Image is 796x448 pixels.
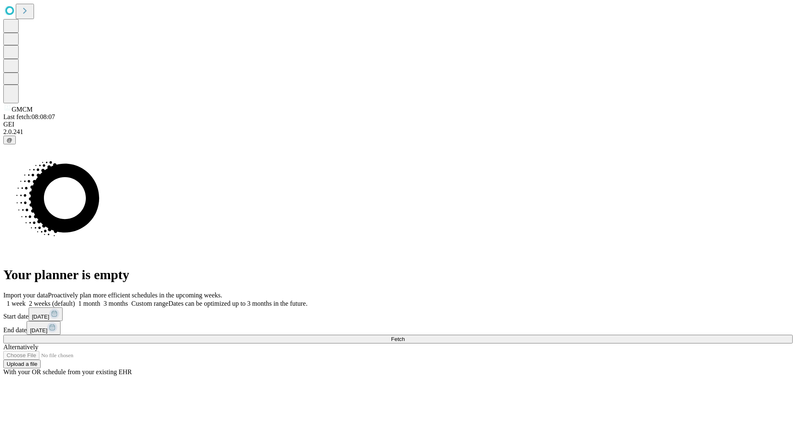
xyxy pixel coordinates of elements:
[78,300,100,307] span: 1 month
[48,292,222,299] span: Proactively plan more efficient schedules in the upcoming weeks.
[3,343,38,351] span: Alternatively
[168,300,307,307] span: Dates can be optimized up to 3 months in the future.
[104,300,128,307] span: 3 months
[131,300,168,307] span: Custom range
[3,136,16,144] button: @
[30,327,47,334] span: [DATE]
[3,368,132,375] span: With your OR schedule from your existing EHR
[3,307,793,321] div: Start date
[29,300,75,307] span: 2 weeks (default)
[3,267,793,282] h1: Your planner is empty
[3,335,793,343] button: Fetch
[3,360,41,368] button: Upload a file
[7,137,12,143] span: @
[32,314,49,320] span: [DATE]
[7,300,26,307] span: 1 week
[29,307,63,321] button: [DATE]
[3,128,793,136] div: 2.0.241
[12,106,33,113] span: GMCM
[3,292,48,299] span: Import your data
[3,121,793,128] div: GEI
[3,113,55,120] span: Last fetch: 08:08:07
[391,336,405,342] span: Fetch
[27,321,61,335] button: [DATE]
[3,321,793,335] div: End date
